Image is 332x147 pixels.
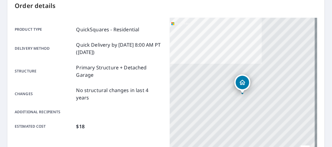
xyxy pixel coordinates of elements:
[15,1,317,10] p: Order details
[15,41,74,56] p: Delivery method
[15,123,74,130] p: Estimated cost
[15,109,74,115] p: Additional recipients
[15,87,74,101] p: Changes
[76,123,85,130] p: $18
[76,41,162,56] p: Quick Delivery by [DATE] 8:00 AM PT ([DATE])
[76,26,139,33] p: QuickSquares - Residential
[15,26,74,33] p: Product type
[76,64,162,79] p: Primary Structure + Detached Garage
[76,87,162,101] p: No structural changes in last 4 years
[235,75,250,94] div: Dropped pin, building 1, Residential property, 8 Nelson St Natick, MA 01760
[15,64,74,79] p: Structure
